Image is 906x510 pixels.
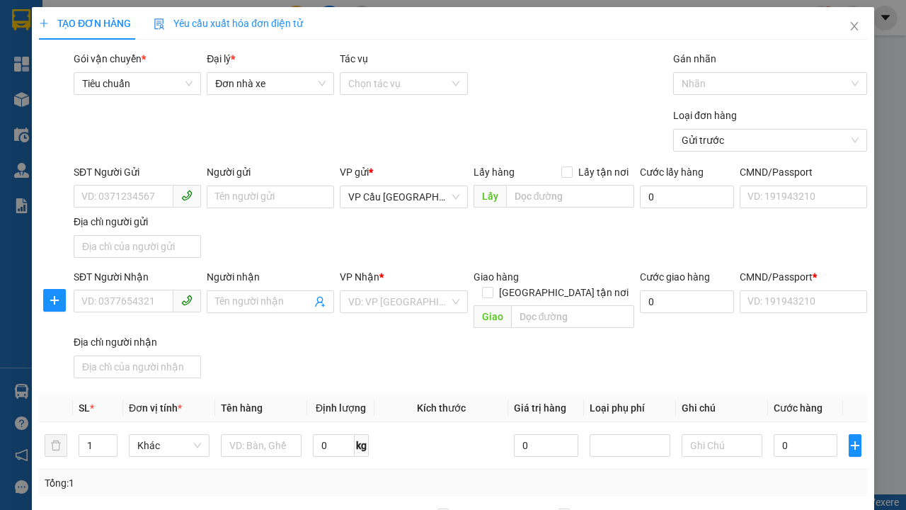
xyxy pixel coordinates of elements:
button: plus [43,289,66,312]
span: close [849,21,860,32]
span: Tiêu chuẩn [82,73,193,94]
span: Gói vận chuyển [74,53,146,64]
span: Giao hàng [473,271,518,283]
span: Yêu cầu xuất hóa đơn điện tử [154,18,303,29]
span: Định lượng [316,402,366,414]
span: SL [79,402,90,414]
span: kg [355,434,369,457]
label: Tác vụ [340,53,368,64]
input: Địa chỉ của người nhận [74,356,201,378]
label: Loại đơn hàng [673,110,737,121]
div: Người gửi [207,164,334,180]
span: Gửi trước [682,130,859,151]
div: Người nhận [207,269,334,285]
div: SĐT Người Nhận [74,269,201,285]
span: user-add [314,296,326,307]
input: Ghi Chú [681,434,762,457]
button: plus [849,434,861,457]
label: Cước giao hàng [640,271,710,283]
button: Close [835,7,874,47]
button: delete [45,434,67,457]
input: Dọc đường [510,305,633,328]
span: [GEOGRAPHIC_DATA] tận nơi [493,285,634,300]
span: Kích thước [417,402,466,414]
th: Ghi chú [675,395,767,422]
span: Giá trị hàng [514,402,566,414]
span: phone [181,295,193,306]
span: plus [39,18,49,28]
input: Dọc đường [505,185,633,208]
span: Tên hàng [221,402,263,414]
input: Địa chỉ của người gửi [74,235,201,258]
span: Đại lý [207,53,235,64]
input: Cước giao hàng [640,290,734,313]
span: plus [849,440,861,451]
span: TẠO ĐƠN HÀNG [39,18,131,29]
span: Đơn nhà xe [215,73,326,94]
div: SĐT Người Gửi [74,164,201,180]
img: icon [154,18,165,30]
span: Giao [473,305,510,328]
th: Loại phụ phí [583,395,675,422]
label: Cước lấy hàng [640,166,704,178]
span: Cước hàng [774,402,822,414]
span: Lấy [473,185,505,208]
span: VP Nhận [340,271,379,283]
span: Lấy tận nơi [573,164,634,180]
div: Địa chỉ người nhận [74,334,201,350]
div: CMND/Passport [740,269,867,285]
div: Tổng: 1 [45,475,351,491]
span: plus [44,295,65,306]
div: VP gửi [340,164,467,180]
input: VD: Bàn, Ghế [221,434,302,457]
div: CMND/Passport [740,164,867,180]
span: VP Cầu Sài Gòn [348,186,459,208]
label: Gán nhãn [673,53,716,64]
div: Địa chỉ người gửi [74,214,201,229]
span: Đơn vị tính [129,402,182,414]
span: Khác [137,435,201,456]
span: Lấy hàng [473,166,514,178]
span: phone [181,190,193,201]
input: Cước lấy hàng [640,186,734,208]
input: 0 [514,434,578,457]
